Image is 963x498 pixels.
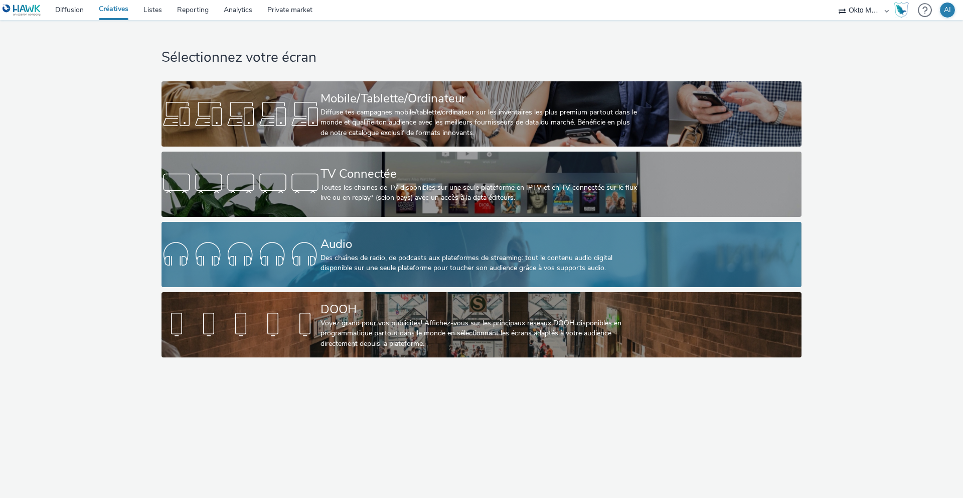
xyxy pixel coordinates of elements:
[320,253,638,274] div: Des chaînes de radio, de podcasts aux plateformes de streaming: tout le contenu audio digital dis...
[320,318,638,349] div: Voyez grand pour vos publicités! Affichez-vous sur les principaux réseaux DOOH disponibles en pro...
[162,152,801,217] a: TV ConnectéeToutes les chaines de TV disponibles sur une seule plateforme en IPTV et en TV connec...
[320,165,638,183] div: TV Connectée
[162,48,801,67] h1: Sélectionnez votre écran
[894,2,913,18] a: Hawk Academy
[162,81,801,147] a: Mobile/Tablette/OrdinateurDiffuse tes campagnes mobile/tablette/ordinateur sur les inventaires le...
[894,2,909,18] img: Hawk Academy
[320,183,638,203] div: Toutes les chaines de TV disponibles sur une seule plateforme en IPTV et en TV connectée sur le f...
[320,107,638,138] div: Diffuse tes campagnes mobile/tablette/ordinateur sur les inventaires les plus premium partout dan...
[320,235,638,253] div: Audio
[162,222,801,287] a: AudioDes chaînes de radio, de podcasts aux plateformes de streaming: tout le contenu audio digita...
[944,3,951,18] div: AI
[162,292,801,357] a: DOOHVoyez grand pour vos publicités! Affichez-vous sur les principaux réseaux DOOH disponibles en...
[3,4,41,17] img: undefined Logo
[320,301,638,318] div: DOOH
[320,90,638,107] div: Mobile/Tablette/Ordinateur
